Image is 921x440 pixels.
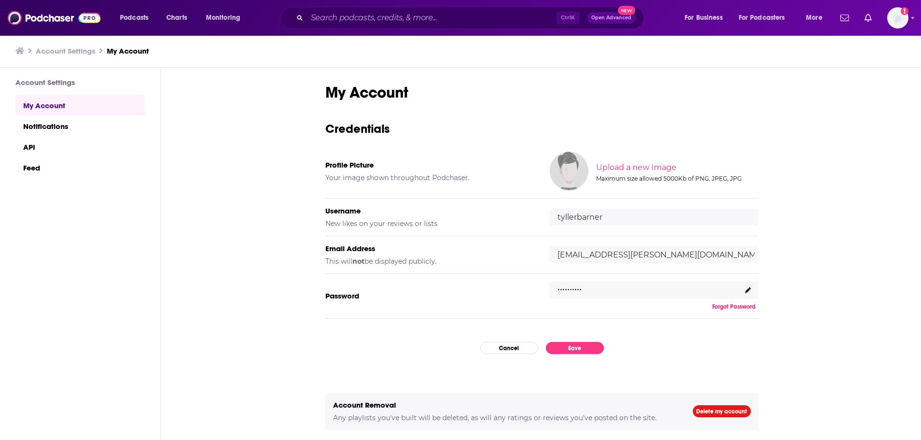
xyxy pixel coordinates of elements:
h5: Account Removal [333,400,677,410]
div: Maximum size allowed 5000Kb of PNG, JPEG, JPG [596,175,757,182]
button: open menu [199,10,253,26]
a: Account Settings [36,46,95,56]
h5: Any playlists you've built will be deleted, as will any ratings or reviews you've posted on the s... [333,413,677,422]
a: Charts [160,10,193,26]
div: Search podcasts, credits, & more... [290,7,653,29]
span: Monitoring [206,11,240,25]
span: More [806,11,822,25]
button: open menu [799,10,834,26]
span: For Podcasters [739,11,785,25]
h5: Email Address [325,244,534,253]
h5: This will be displayed publicly. [325,257,534,266]
a: My Account [107,46,149,56]
span: Charts [166,11,187,25]
button: open menu [732,10,799,26]
h5: Username [325,206,534,215]
h1: My Account [325,83,759,102]
a: My Account [15,95,145,115]
button: Save [546,342,604,354]
span: For Business [685,11,723,25]
p: .......... [557,279,582,293]
h5: Profile Picture [325,160,534,170]
button: Show profile menu [887,7,908,28]
img: Podchaser - Follow, Share and Rate Podcasts [8,9,101,27]
input: username [550,209,759,226]
a: Feed [15,157,145,178]
span: New [618,6,635,15]
a: Delete my account [693,405,751,417]
a: Notifications [15,115,145,136]
button: open menu [678,10,735,26]
h5: Your image shown throughout Podchaser. [325,173,534,182]
b: not [352,257,365,266]
a: Show notifications dropdown [836,10,853,26]
h5: New likes on your reviews or lists [325,219,534,228]
svg: Add a profile image [901,7,908,15]
span: Podcasts [120,11,148,25]
input: email [550,246,759,263]
span: Logged in as tyllerbarner [887,7,908,28]
a: Show notifications dropdown [861,10,876,26]
button: Forgot Password [709,303,759,311]
a: API [15,136,145,157]
h3: Credentials [325,121,759,136]
span: Open Advanced [591,15,631,20]
button: Cancel [480,342,538,354]
img: User Profile [887,7,908,28]
span: Ctrl K [556,12,579,24]
button: Open AdvancedNew [587,12,636,24]
h3: Account Settings [15,78,145,87]
button: open menu [113,10,161,26]
img: Your profile image [550,152,588,190]
input: Search podcasts, credits, & more... [307,10,556,26]
h5: Password [325,291,534,300]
